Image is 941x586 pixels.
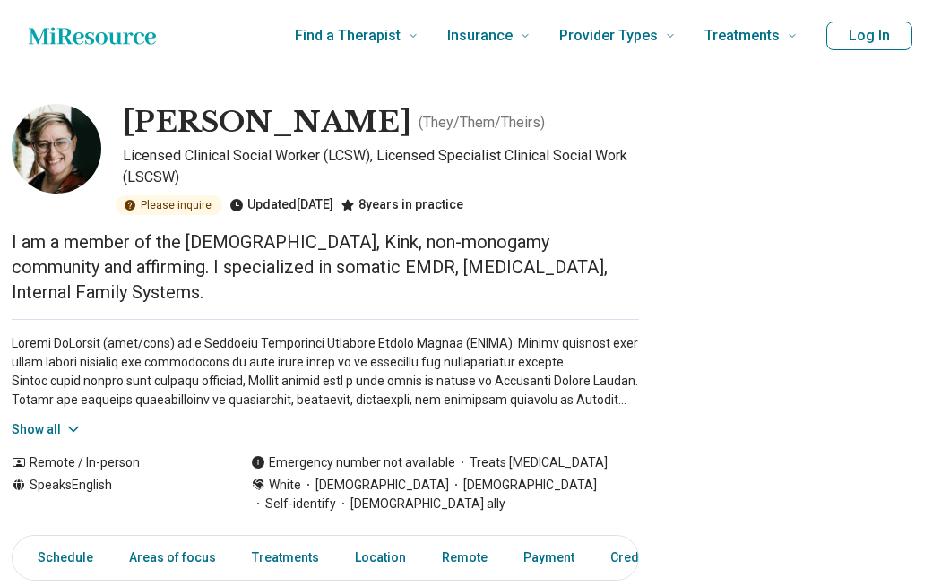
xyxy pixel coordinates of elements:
img: Rachel McDaniel, Licensed Clinical Social Worker (LCSW) [12,104,101,194]
div: Updated [DATE] [229,195,333,215]
h1: [PERSON_NAME] [123,104,411,142]
span: [DEMOGRAPHIC_DATA] ally [336,495,505,513]
span: [DEMOGRAPHIC_DATA] [301,476,449,495]
p: I am a member of the [DEMOGRAPHIC_DATA], Kink, non-monogamy community and affirming. I specialize... [12,229,639,305]
button: Log In [826,22,912,50]
div: 8 years in practice [341,195,463,215]
div: Please inquire [116,195,222,215]
a: Location [344,539,417,576]
button: Show all [12,420,82,439]
a: Home page [29,18,156,54]
span: Treatments [704,23,780,48]
span: Find a Therapist [295,23,401,48]
span: Provider Types [559,23,658,48]
a: Credentials [600,539,689,576]
a: Remote [431,539,498,576]
div: Remote / In-person [12,453,215,472]
span: Treats [MEDICAL_DATA] [455,453,608,472]
span: [DEMOGRAPHIC_DATA] [449,476,597,495]
a: Payment [513,539,585,576]
div: Speaks English [12,476,215,513]
a: Treatments [241,539,330,576]
p: ( They/Them/Theirs ) [419,112,545,134]
a: Schedule [16,539,104,576]
p: Loremi DoLorsit (amet/cons) ad e Seddoeiu Temporinci Utlabore Etdolo Magnaa (ENIMA). Minimv quisn... [12,334,639,409]
span: White [269,476,301,495]
div: Emergency number not available [251,453,455,472]
a: Areas of focus [118,539,227,576]
span: Insurance [447,23,513,48]
p: Licensed Clinical Social Worker (LCSW), Licensed Specialist Clinical Social Work (LSCSW) [123,145,639,188]
span: Self-identify [251,495,336,513]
